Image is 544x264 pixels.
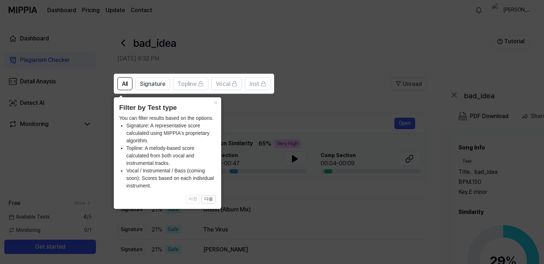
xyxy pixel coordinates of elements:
li: Signature: A representative score calculated using MIPPIA's proprietary algorithm. [126,122,216,145]
span: Signature [140,80,165,88]
button: Vocal [211,77,242,90]
header: Filter by Test type [119,103,216,113]
span: Topline [178,80,196,88]
div: You can filter results based on the options. [119,114,216,190]
button: 다음 [201,195,216,204]
button: All [117,77,132,90]
span: Inst [249,80,259,88]
li: Topline: A melody-based score calculated from both vocal and instrumental tracks. [126,145,216,167]
span: All [122,80,128,88]
li: Vocal / Instrumental / Bass (coming soon): Scores based on each individual instrument. [126,167,216,190]
button: Inst [245,77,271,90]
button: Close [210,97,221,107]
button: Signature [135,77,170,90]
button: Topline [173,77,208,90]
span: Vocal [216,80,230,88]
